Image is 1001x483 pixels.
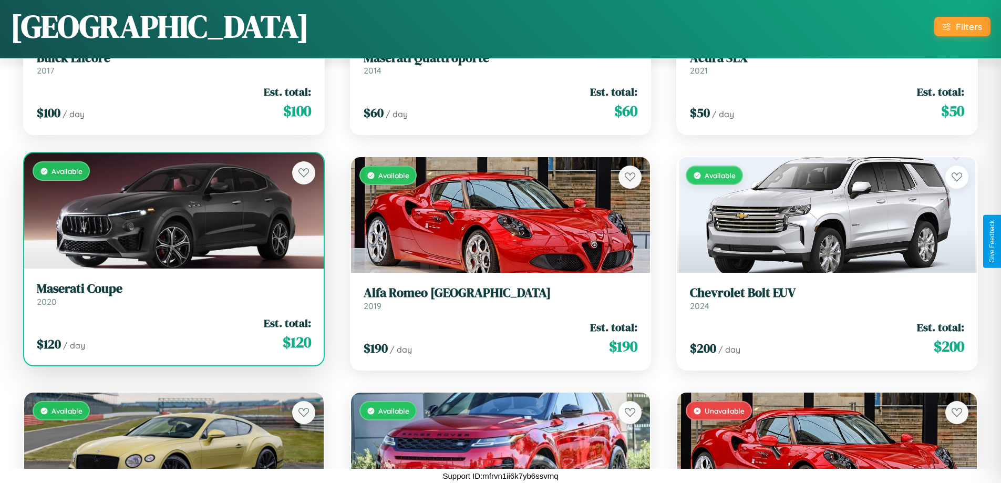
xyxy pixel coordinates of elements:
button: Filters [934,17,990,36]
a: Alfa Romeo [GEOGRAPHIC_DATA]2019 [364,285,638,311]
a: Buick Encore2017 [37,50,311,76]
a: Chevrolet Bolt EUV2024 [690,285,964,311]
span: $ 60 [614,100,637,121]
span: / day [390,344,412,355]
span: 2017 [37,65,54,76]
a: Maserati Coupe2020 [37,281,311,307]
a: Acura SLX2021 [690,50,964,76]
span: / day [386,109,408,119]
span: $ 120 [37,335,61,353]
span: Est. total: [264,84,311,99]
h3: Chevrolet Bolt EUV [690,285,964,301]
span: Available [51,406,82,415]
span: / day [63,109,85,119]
span: Est. total: [917,84,964,99]
span: / day [63,340,85,351]
span: $ 60 [364,104,384,121]
span: Est. total: [917,320,964,335]
span: Available [378,406,409,415]
span: $ 190 [609,336,637,357]
span: 2024 [690,301,709,311]
span: / day [718,344,740,355]
span: 2014 [364,65,381,76]
span: $ 50 [941,100,964,121]
span: Unavailable [705,406,745,415]
h3: Alfa Romeo [GEOGRAPHIC_DATA] [364,285,638,301]
span: $ 200 [690,340,716,357]
span: $ 190 [364,340,388,357]
span: $ 120 [283,332,311,353]
span: $ 200 [934,336,964,357]
span: Est. total: [590,84,637,99]
div: Filters [956,21,982,32]
span: 2020 [37,296,57,307]
span: / day [712,109,734,119]
p: Support ID: mfrvn1ii6k7yb6ssvmq [442,469,558,483]
span: Est. total: [264,315,311,331]
span: Available [51,167,82,176]
a: Maserati Quattroporte2014 [364,50,638,76]
span: $ 100 [37,104,60,121]
div: Give Feedback [988,220,996,263]
h1: [GEOGRAPHIC_DATA] [11,5,309,48]
span: Available [378,171,409,180]
span: $ 100 [283,100,311,121]
span: 2021 [690,65,708,76]
span: $ 50 [690,104,710,121]
span: Available [705,171,736,180]
h3: Maserati Coupe [37,281,311,296]
span: Est. total: [590,320,637,335]
span: 2019 [364,301,381,311]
